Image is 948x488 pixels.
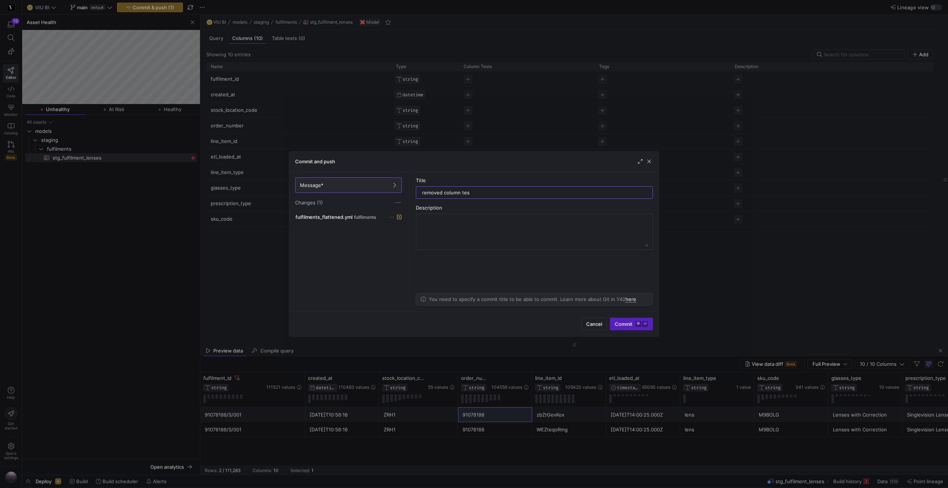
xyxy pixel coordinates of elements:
[635,321,641,327] kbd: ⌘
[610,318,653,330] button: Commit⌘⏎
[294,212,403,222] button: fulfilments_flattened.ymlfulfilments
[416,177,426,183] span: Title
[295,177,402,193] button: Message*
[625,296,636,303] a: here
[296,214,353,220] span: fulfilments_flattened.yml
[300,182,324,188] span: Message*
[295,158,335,164] h3: Commit and push
[586,321,602,327] span: Cancel
[354,215,376,220] span: fulfilments
[429,296,636,302] p: You need to specify a commit title to be able to commit. Learn more about Git in Y42
[581,318,607,330] button: Cancel
[416,205,653,211] div: Description
[615,321,648,327] span: Commit
[295,200,323,205] span: Changes (1)
[642,321,648,327] kbd: ⏎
